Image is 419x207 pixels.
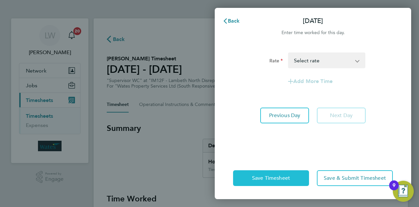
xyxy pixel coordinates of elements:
button: Save Timesheet [233,170,309,186]
span: Save Timesheet [252,175,290,181]
button: Back [216,14,246,28]
button: Previous Day [260,108,309,123]
button: Open Resource Center, 9 new notifications [393,181,414,202]
label: Rate [269,58,283,66]
span: Back [228,18,240,24]
span: Save & Submit Timesheet [324,175,386,181]
span: Previous Day [269,112,301,119]
div: Enter time worked for this day. [215,29,411,37]
button: Save & Submit Timesheet [317,170,393,186]
p: [DATE] [303,16,323,26]
div: 9 [392,185,395,194]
